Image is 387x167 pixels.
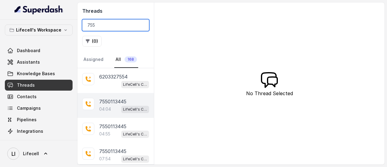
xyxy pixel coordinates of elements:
span: Lifecell [23,151,39,157]
p: LifeCell's Call Assistant [123,106,147,112]
p: 04:55 [99,131,110,137]
p: LifeCell's Call Assistant [123,82,147,88]
a: Integrations [5,126,73,137]
span: Assistants [17,59,40,65]
p: 7550113445 [99,148,126,155]
span: Threads [17,82,35,88]
span: API Settings [17,140,43,146]
a: Lifecell [5,145,73,162]
text: LI [11,151,15,157]
p: 6203327554 [99,73,128,80]
p: LifeCell's Call Assistant [123,131,147,137]
input: Search by Call ID or Phone Number [82,19,149,31]
span: Integrations [17,128,43,134]
span: 168 [125,56,137,62]
p: 04:04 [99,106,111,112]
a: Knowledge Bases [5,68,73,79]
p: 7550113445 [99,98,126,105]
a: Assistants [5,57,73,68]
p: 07:54 [99,156,111,162]
a: API Settings [5,137,73,148]
button: (0) [82,36,102,47]
a: Threads [5,80,73,91]
span: Contacts [17,94,37,100]
span: Pipelines [17,117,37,123]
p: Lifecell's Workspace [16,26,61,34]
button: Lifecell's Workspace [5,25,73,35]
p: 7550113445 [99,123,126,130]
span: Dashboard [17,48,40,54]
a: Campaigns [5,103,73,114]
p: LifeCell's Call Assistant [123,156,147,162]
a: All168 [114,52,138,68]
nav: Tabs [82,52,149,68]
span: Campaigns [17,105,41,111]
span: Knowledge Bases [17,71,55,77]
a: Contacts [5,91,73,102]
a: Pipelines [5,114,73,125]
a: Dashboard [5,45,73,56]
h2: Threads [82,7,149,15]
img: light.svg [15,5,63,15]
p: No Thread Selected [246,90,293,97]
a: Assigned [82,52,105,68]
